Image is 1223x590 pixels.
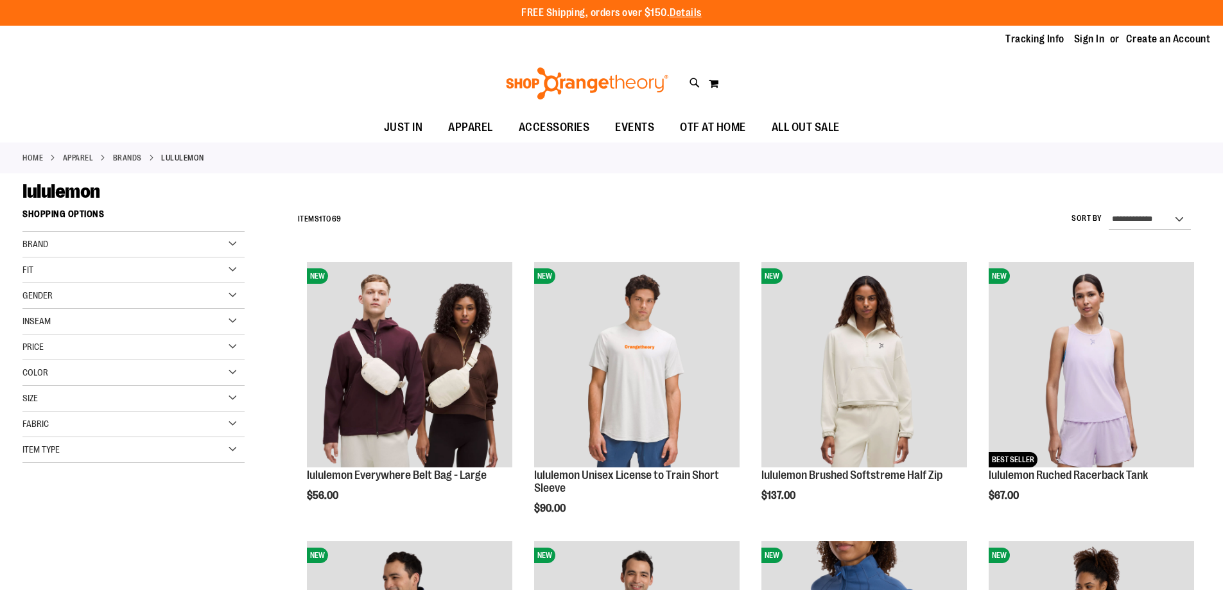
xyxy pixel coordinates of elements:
[519,113,590,142] span: ACCESSORIES
[307,262,512,469] a: lululemon Everywhere Belt Bag - LargeNEW
[161,152,204,164] strong: lululemon
[22,265,33,275] span: Fit
[22,316,51,326] span: Inseam
[534,503,568,514] span: $90.00
[989,268,1010,284] span: NEW
[528,256,746,546] div: product
[113,152,142,164] a: BRANDS
[534,262,740,469] a: lululemon Unisex License to Train Short SleeveNEW
[22,152,43,164] a: Home
[22,239,48,249] span: Brand
[989,452,1037,467] span: BEST SELLER
[22,203,245,232] strong: Shopping Options
[534,548,555,563] span: NEW
[332,214,342,223] span: 69
[22,180,100,202] span: lululemon
[761,490,797,501] span: $137.00
[448,113,493,142] span: APPAREL
[22,342,44,352] span: Price
[319,214,322,223] span: 1
[755,256,973,534] div: product
[761,548,783,563] span: NEW
[772,113,840,142] span: ALL OUT SALE
[1005,32,1064,46] a: Tracking Info
[22,367,48,377] span: Color
[1126,32,1211,46] a: Create an Account
[680,113,746,142] span: OTF AT HOME
[989,262,1194,467] img: lululemon Ruched Racerback Tank
[298,209,342,229] h2: Items to
[989,262,1194,469] a: lululemon Ruched Racerback TankNEWBEST SELLER
[989,469,1148,482] a: lululemon Ruched Racerback Tank
[982,256,1201,534] div: product
[504,67,670,100] img: Shop Orangetheory
[307,548,328,563] span: NEW
[307,262,512,467] img: lululemon Everywhere Belt Bag - Large
[300,256,519,534] div: product
[307,469,487,482] a: lululemon Everywhere Belt Bag - Large
[22,444,60,455] span: Item Type
[1074,32,1105,46] a: Sign In
[761,262,967,467] img: lululemon Brushed Softstreme Half Zip
[534,268,555,284] span: NEW
[534,262,740,467] img: lululemon Unisex License to Train Short Sleeve
[63,152,94,164] a: APPAREL
[989,490,1021,501] span: $67.00
[22,290,53,300] span: Gender
[761,469,942,482] a: lululemon Brushed Softstreme Half Zip
[307,490,340,501] span: $56.00
[761,262,967,469] a: lululemon Brushed Softstreme Half ZipNEW
[307,268,328,284] span: NEW
[989,548,1010,563] span: NEW
[670,7,702,19] a: Details
[22,393,38,403] span: Size
[615,113,654,142] span: EVENTS
[22,419,49,429] span: Fabric
[534,469,719,494] a: lululemon Unisex License to Train Short Sleeve
[384,113,423,142] span: JUST IN
[521,6,702,21] p: FREE Shipping, orders over $150.
[1071,213,1102,224] label: Sort By
[761,268,783,284] span: NEW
